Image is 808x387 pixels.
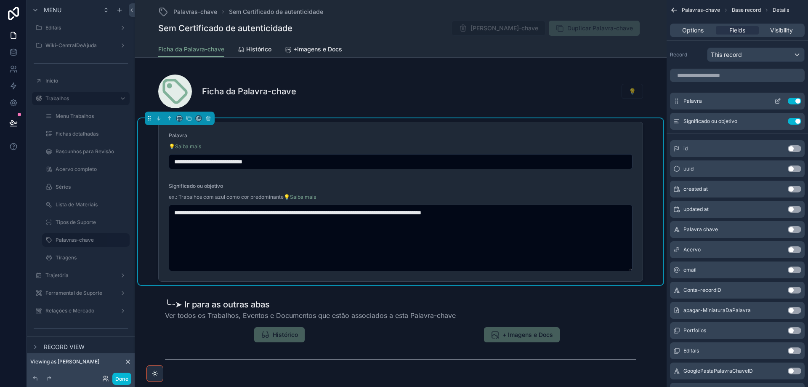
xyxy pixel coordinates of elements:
a: 💡Saiba mais [284,194,316,200]
a: Trabalhos [32,92,130,105]
label: Lista de Materiais [56,201,128,208]
span: Fields [729,26,745,35]
h1: Sem Certificado de autenticidade [158,22,292,34]
label: Tipos de Suporte [56,219,128,226]
label: Trabalhos [45,95,113,102]
a: Menu Trabalhos [42,109,130,123]
span: Conta-recordID [683,287,721,294]
a: +Imagens e Docs [285,42,342,59]
a: Séries [42,180,130,194]
label: Fichas detalhadas [56,131,128,137]
label: Palavras-chave [56,237,125,243]
label: Trajetória [45,272,116,279]
span: uuid [683,165,694,172]
span: Palavra chave [683,226,718,233]
span: Palavra [169,132,187,139]
label: Relações e Mercado [45,307,116,314]
button: This record [707,48,805,62]
span: Significado ou objetivo [169,183,223,189]
a: Ficha da Palavra-chave [158,42,224,58]
a: Fichas detalhadas [42,127,130,141]
a: Acervo completo [42,163,130,176]
span: +Imagens e Docs [293,45,342,53]
a: Palavras-chave [42,233,130,247]
span: Palavras-chave [173,8,217,16]
a: Editais [32,21,130,35]
span: Significado ou objetivo [683,118,737,125]
label: Tiragens [56,254,128,261]
span: Base record [732,7,761,13]
a: Rascunhos para Revisão [42,145,130,158]
label: Acervo completo [56,166,128,173]
span: Histórico [246,45,271,53]
label: Início [45,77,128,84]
span: Details [773,7,789,13]
label: Séries [56,184,128,190]
span: ex.: Trabalhos com azul como cor predominante [169,194,316,200]
span: Viewing as [PERSON_NAME] [30,358,99,365]
span: Visibility [770,26,793,35]
span: email [683,267,696,273]
a: 💡Saiba mais [169,143,201,150]
span: Acervo [683,246,701,253]
span: Ficha da Palavra-chave [158,45,224,53]
span: GooglePastaPalavraChaveID [683,368,753,374]
span: created at [683,186,708,192]
button: Done [112,373,131,385]
label: Menu Trabalhos [56,113,128,120]
a: Relações e Mercado [32,304,130,318]
label: Editais [45,24,116,31]
a: Sem Certificado de autenticidade [229,8,323,16]
a: Wiki-CentralDeAjuda [32,39,130,52]
a: Tipos de Suporte [42,216,130,229]
label: Ferramental de Suporte [45,290,116,296]
span: Portfolios [683,327,706,334]
span: This record [711,51,742,59]
a: Histórico [238,42,271,59]
span: Palavra [683,98,702,104]
span: Menu [44,6,61,14]
a: Início [32,74,130,88]
label: Wiki-CentralDeAjuda [45,42,116,49]
span: Editais [683,347,699,354]
label: Rascunhos para Revisão [56,148,128,155]
span: Record view [44,343,85,351]
span: updated at [683,206,709,213]
a: Lista de Materiais [42,198,130,211]
span: apagar-MiniaturaDaPalavra [683,307,751,314]
a: Ferramental de Suporte [32,286,130,300]
span: Options [682,26,704,35]
a: Tiragens [42,251,130,264]
span: id [683,145,688,152]
a: Palavras-chave [158,7,217,17]
a: Trajetória [32,269,130,282]
span: Palavras-chave [682,7,720,13]
label: Record [670,51,704,58]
